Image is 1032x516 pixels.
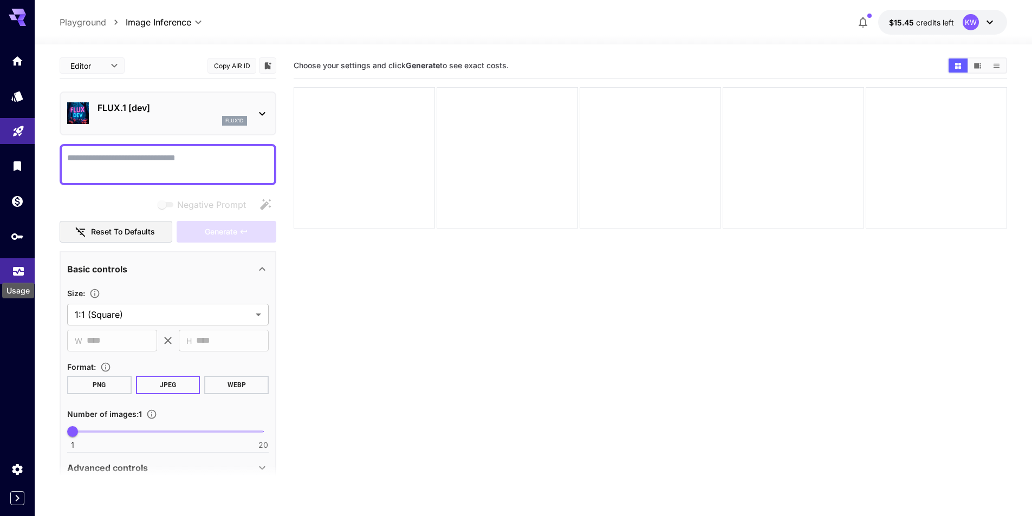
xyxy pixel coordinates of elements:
[96,362,115,373] button: Choose the file format for the output image.
[60,221,172,243] button: Reset to defaults
[11,230,24,243] div: API Keys
[947,57,1007,74] div: Show images in grid viewShow images in video viewShow images in list view
[75,308,251,321] span: 1:1 (Square)
[949,58,968,73] button: Show images in grid view
[406,61,440,70] b: Generate
[67,256,269,282] div: Basic controls
[67,409,142,419] span: Number of images : 1
[207,58,256,74] button: Copy AIR ID
[987,58,1006,73] button: Show images in list view
[10,491,24,505] button: Expand sidebar
[60,16,106,29] a: Playground
[916,18,954,27] span: credits left
[963,14,979,30] div: KW
[889,17,954,28] div: $15.45251
[889,18,916,27] span: $15.45
[204,376,269,394] button: WEBP
[258,440,268,450] span: 20
[12,121,25,134] div: Playground
[878,10,1007,35] button: $15.45251KW
[85,288,105,299] button: Adjust the dimensions of the generated image by specifying its width and height in pixels, or sel...
[70,60,104,71] span: Editor
[2,283,34,298] div: Usage
[177,198,246,211] span: Negative Prompt
[968,58,987,73] button: Show images in video view
[142,409,161,420] button: Specify how many images to generate in a single request. Each image generation will be charged se...
[67,289,85,298] span: Size :
[60,16,126,29] nav: breadcrumb
[11,194,24,208] div: Wallet
[71,440,74,450] span: 1
[263,59,272,72] button: Add to library
[126,16,191,29] span: Image Inference
[186,335,192,347] span: H
[67,97,269,130] div: FLUX.1 [dev]flux1d
[67,376,132,394] button: PNG
[67,461,148,474] p: Advanced controls
[98,101,247,114] p: FLUX.1 [dev]
[155,198,255,211] span: Negative prompts are not compatible with the selected model.
[294,61,509,70] span: Choose your settings and click to see exact costs.
[11,159,24,173] div: Library
[136,376,200,394] button: JPEG
[75,335,82,347] span: W
[225,117,244,125] p: flux1d
[67,455,269,481] div: Advanced controls
[11,54,24,68] div: Home
[67,362,96,371] span: Format :
[67,263,127,276] p: Basic controls
[11,89,24,103] div: Models
[12,261,25,275] div: Usage
[11,462,24,476] div: Settings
